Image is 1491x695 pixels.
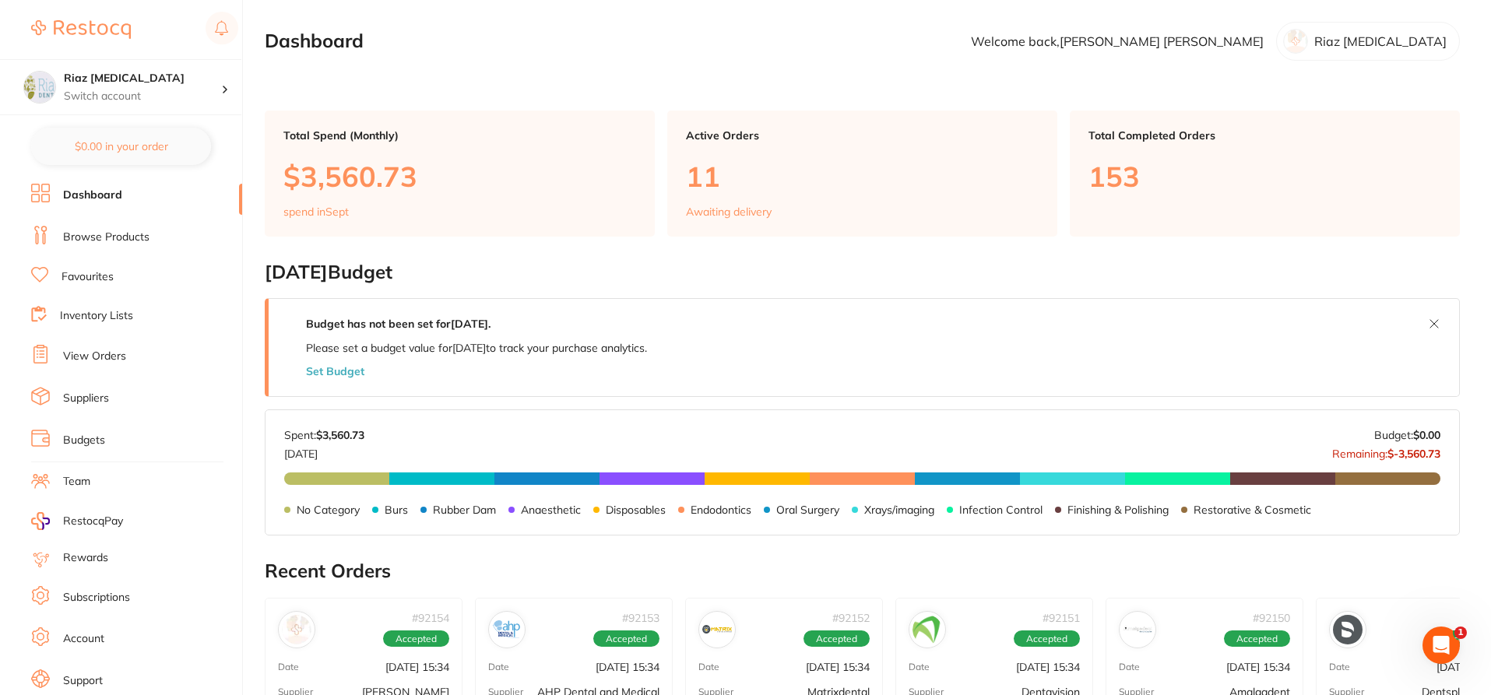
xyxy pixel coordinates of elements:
p: Date [1119,662,1140,672]
a: Restocq Logo [31,12,131,47]
span: Accepted [1224,630,1290,648]
img: AHP Dental and Medical [492,615,522,644]
strong: $3,560.73 [316,428,364,442]
p: Anaesthetic [521,504,581,516]
img: Dentavision [913,615,942,644]
p: [DATE] 15:34 [806,661,870,673]
p: Finishing & Polishing [1067,504,1169,516]
button: $0.00 in your order [31,128,211,165]
a: Dashboard [63,188,122,203]
p: No Category [297,504,360,516]
p: # 92154 [412,612,449,624]
p: Date [1329,662,1350,672]
h2: Dashboard [265,30,364,52]
a: Active Orders11Awaiting delivery [667,111,1057,237]
p: Date [278,662,299,672]
a: Subscriptions [63,590,130,605]
p: Disposables [606,504,666,516]
p: Oral Surgery [776,504,839,516]
a: Inventory Lists [60,308,133,324]
img: Matrixdental [702,615,732,644]
a: Budgets [63,433,105,448]
p: [DATE] 15:34 [385,661,449,673]
p: Switch account [64,89,221,104]
strong: $-3,560.73 [1387,447,1440,461]
a: Team [63,474,90,490]
p: # 92152 [832,612,870,624]
button: Set Budget [306,365,364,377]
h2: [DATE] Budget [265,262,1460,283]
p: # 92150 [1253,612,1290,624]
p: Spent: [284,429,364,441]
a: Rewards [63,550,108,566]
p: Welcome back, [PERSON_NAME] [PERSON_NAME] [971,34,1264,48]
p: Total Spend (Monthly) [283,129,636,142]
p: Riaz [MEDICAL_DATA] [1314,34,1447,48]
strong: Budget has not been set for [DATE] . [306,317,491,331]
p: [DATE] 15:34 [1016,661,1080,673]
h2: Recent Orders [265,560,1460,582]
p: # 92151 [1043,612,1080,624]
span: 1 [1454,627,1467,639]
p: Date [909,662,930,672]
a: RestocqPay [31,512,123,530]
p: Awaiting delivery [686,205,772,218]
a: Total Completed Orders153 [1070,111,1460,237]
a: Total Spend (Monthly)$3,560.73spend inSept [265,111,655,237]
iframe: Intercom live chat [1422,627,1460,664]
a: Account [63,631,104,647]
img: Adam Dental [282,615,311,644]
p: spend in Sept [283,205,349,218]
p: [DATE] 15:34 [1226,661,1290,673]
span: Accepted [1014,630,1080,648]
p: Please set a budget value for [DATE] to track your purchase analytics. [306,342,647,354]
h4: Riaz Dental Surgery [64,71,221,86]
p: Remaining: [1332,441,1440,460]
span: Accepted [593,630,659,648]
p: Date [488,662,509,672]
p: Infection Control [959,504,1043,516]
p: Date [698,662,719,672]
p: Rubber Dam [433,504,496,516]
a: Favourites [62,269,114,285]
p: Burs [385,504,408,516]
a: View Orders [63,349,126,364]
p: Endodontics [691,504,751,516]
p: [DATE] [284,441,364,460]
p: Xrays/imaging [864,504,934,516]
p: Active Orders [686,129,1039,142]
p: Total Completed Orders [1088,129,1441,142]
img: Restocq Logo [31,20,131,39]
span: Accepted [804,630,870,648]
p: 11 [686,160,1039,192]
p: Budget: [1374,429,1440,441]
p: # 92153 [622,612,659,624]
img: Riaz Dental Surgery [24,72,55,103]
p: Restorative & Cosmetic [1194,504,1311,516]
span: Accepted [383,630,449,648]
a: Suppliers [63,391,109,406]
img: Amalgadent [1123,615,1152,644]
a: Browse Products [63,230,149,245]
strong: $0.00 [1413,428,1440,442]
a: Support [63,673,103,689]
img: Dentsply Sirona [1333,615,1363,644]
p: 153 [1088,160,1441,192]
p: [DATE] 15:34 [596,661,659,673]
p: $3,560.73 [283,160,636,192]
img: RestocqPay [31,512,50,530]
span: RestocqPay [63,514,123,529]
